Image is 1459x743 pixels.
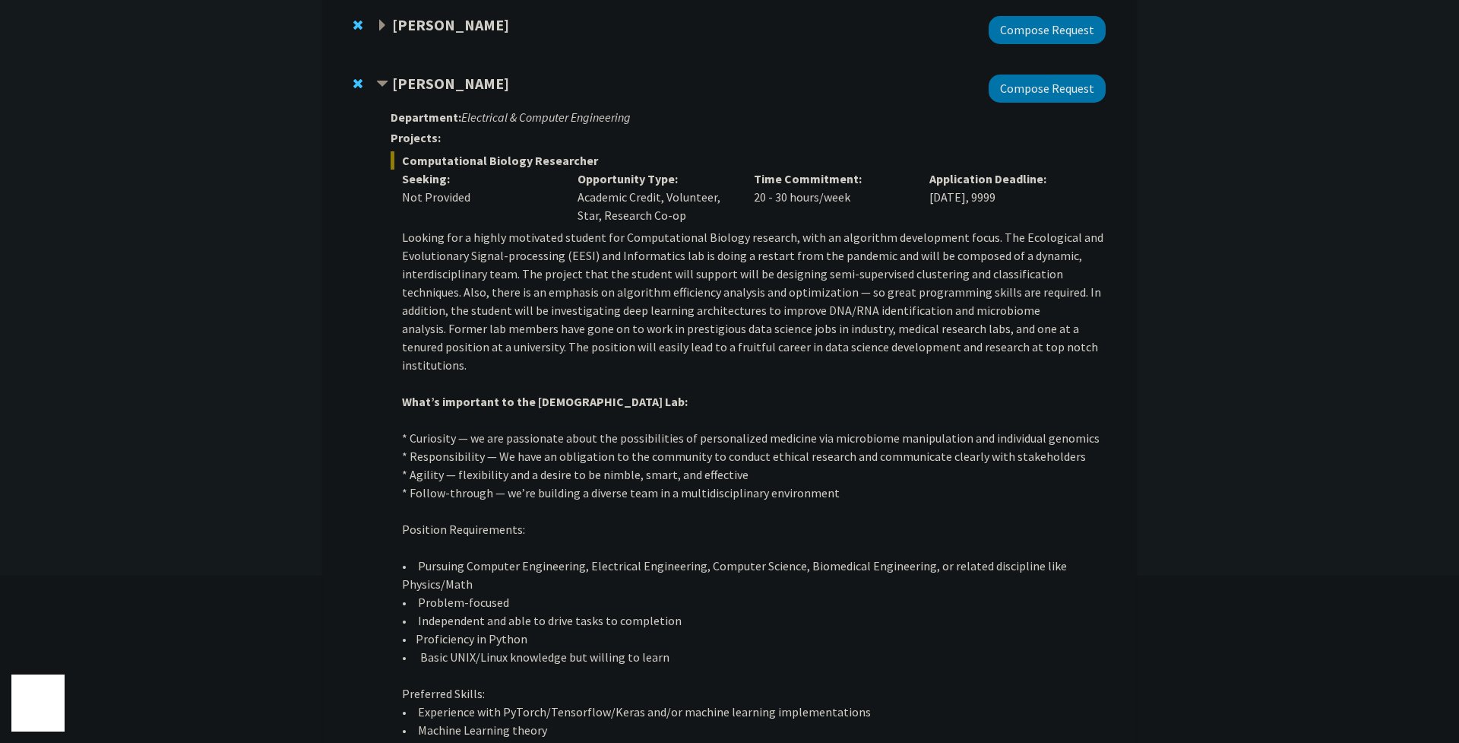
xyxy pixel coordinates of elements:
[402,593,1106,611] p: • Problem-focused
[929,170,1083,188] p: Application Deadline:
[402,520,1106,538] p: Position Requirements:
[402,170,555,188] p: Seeking:
[402,465,1106,484] p: * Agility — flexibility and a desire to be nimble, smart, and effective
[402,557,1106,593] p: • Pursuing Computer Engineering, Electrical Engineering, Computer Science, Biomedical Engineering...
[918,170,1094,224] div: [DATE], 9999
[989,16,1106,44] button: Compose Request to Colin Gordon
[402,721,1106,739] p: • Machine Learning theory
[11,675,65,732] iframe: Chat
[402,447,1106,465] p: * Responsibility — We have an obligation to the community to conduct ethical research and communi...
[402,228,1106,374] p: Looking for a highly motivated student for Computational Biology research, with an algorithm deve...
[376,78,388,90] span: Contract Gail Rosen Bookmark
[402,684,1106,703] p: Preferred Skills:
[391,110,461,125] strong: Department:
[402,429,1106,447] p: * Curiosity — we are passionate about the possibilities of personalized medicine via microbiome m...
[353,19,362,31] span: Remove Colin Gordon from bookmarks
[989,75,1106,103] button: Compose Request to Gail Rosen
[578,170,731,188] p: Opportunity Type:
[391,151,1106,170] span: Computational Biology Researcher
[392,15,509,34] strong: [PERSON_NAME]
[402,630,1106,648] p: • Proficiency in Python
[402,648,1106,666] p: • Basic UNIX/Linux knowledge but willing to learn
[353,78,362,90] span: Remove Gail Rosen from bookmarks
[742,170,919,224] div: 20 - 30 hours/week
[376,20,388,32] span: Expand Colin Gordon Bookmark
[566,170,742,224] div: Academic Credit, Volunteer, Star, Research Co-op
[754,170,907,188] p: Time Commitment:
[461,110,631,125] i: Electrical & Computer Engineering
[391,130,441,145] strong: Projects:
[402,484,1106,502] p: * Follow-through — we’re building a diverse team in a multidisciplinary environment
[402,394,688,409] strong: What’s important to the [DEMOGRAPHIC_DATA] Lab:
[402,188,555,206] div: Not Provided
[392,74,509,93] strong: [PERSON_NAME]
[402,703,1106,721] p: • Experience with PyTorch/Tensorflow/Keras and/or machine learning implementations
[402,611,1106,630] p: • Independent and able to drive tasks to completion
